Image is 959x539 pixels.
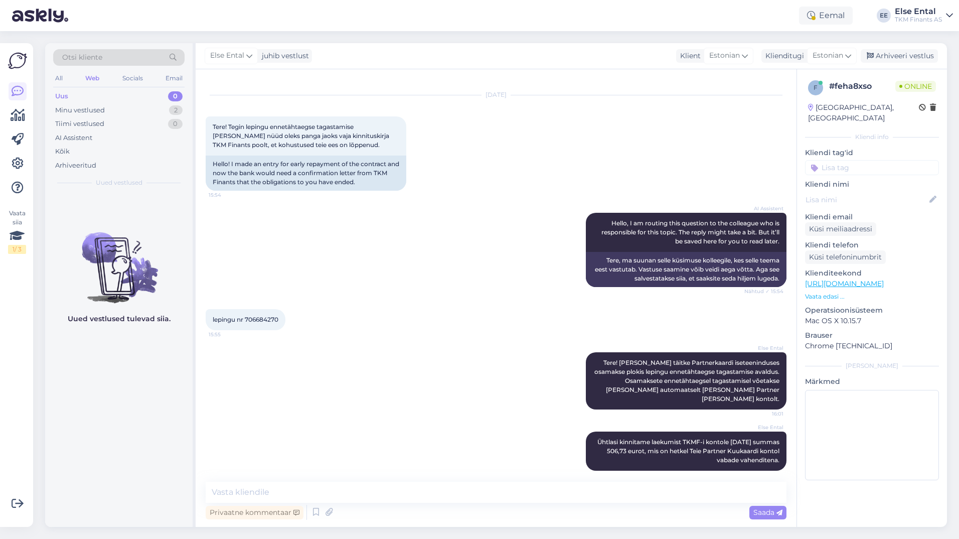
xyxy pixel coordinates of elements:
[601,219,781,245] span: Hello, I am routing this question to the colleague who is responsible for this topic. The reply m...
[206,506,303,519] div: Privaatne kommentaar
[169,105,183,115] div: 2
[805,279,884,288] a: [URL][DOMAIN_NAME]
[805,179,939,190] p: Kliendi nimi
[594,359,781,402] span: Tere! [PERSON_NAME] täitke Partnerkaardi iseteeninduses osamakse plokis lepingu ennetähtaegse tag...
[805,148,939,158] p: Kliendi tag'id
[168,119,183,129] div: 0
[761,51,804,61] div: Klienditugi
[210,50,244,61] span: Else Ental
[209,331,246,338] span: 15:55
[746,471,783,479] span: 16:04
[55,105,105,115] div: Minu vestlused
[8,245,26,254] div: 1 / 3
[746,344,783,352] span: Else Ental
[753,508,782,517] span: Saada
[805,316,939,326] p: Mac OS X 10.15.7
[805,292,939,301] p: Vaata edasi ...
[805,132,939,142] div: Kliendi info
[805,240,939,250] p: Kliendi telefon
[746,205,783,212] span: AI Assistent
[8,51,27,70] img: Askly Logo
[213,123,391,149] span: Tere! Tegin lepingu ennetähtaegse tagastamise [PERSON_NAME] nüüd oleks panga jaoks vaja kinnitusk...
[68,314,171,324] p: Uued vestlused tulevad siia.
[805,160,939,175] input: Lisa tag
[62,52,102,63] span: Otsi kliente
[164,72,185,85] div: Email
[895,8,942,16] div: Else Ental
[55,147,70,157] div: Kõik
[45,214,193,305] img: No chats
[55,161,96,171] div: Arhiveeritud
[55,119,104,129] div: Tiimi vestlused
[709,50,740,61] span: Estonian
[120,72,145,85] div: Socials
[805,305,939,316] p: Operatsioonisüsteem
[805,376,939,387] p: Märkmed
[895,8,953,24] a: Else EntalTKM Finants AS
[55,91,68,101] div: Uus
[55,133,92,143] div: AI Assistent
[8,209,26,254] div: Vaata siia
[258,51,309,61] div: juhib vestlust
[861,49,938,63] div: Arhiveeri vestlus
[586,252,786,287] div: Tere, ma suunan selle küsimuse kolleegile, kes selle teema eest vastutab. Vastuse saamine võib ve...
[53,72,65,85] div: All
[895,16,942,24] div: TKM Finants AS
[805,250,886,264] div: Küsi telefoninumbrit
[213,316,278,323] span: lepingu nr 706684270
[805,222,876,236] div: Küsi meiliaadressi
[813,50,843,61] span: Estonian
[877,9,891,23] div: EE
[829,80,895,92] div: # feha8xso
[799,7,853,25] div: Eemal
[206,156,406,191] div: Hello! I made an entry for early repayment of the contract and now the bank would need a confirma...
[746,410,783,418] span: 16:01
[744,288,783,295] span: Nähtud ✓ 15:54
[746,424,783,431] span: Else Ental
[895,81,936,92] span: Online
[814,84,818,91] span: f
[96,178,142,187] span: Uued vestlused
[805,361,939,370] div: [PERSON_NAME]
[805,212,939,222] p: Kliendi email
[209,191,246,199] span: 15:54
[168,91,183,101] div: 0
[805,341,939,351] p: Chrome [TECHNICAL_ID]
[808,102,919,123] div: [GEOGRAPHIC_DATA], [GEOGRAPHIC_DATA]
[206,90,786,99] div: [DATE]
[805,268,939,279] p: Klienditeekond
[597,438,781,464] span: Ühtlasi kinnitame laekumist TKMF-i kontole [DATE] summas 506,73 eurot, mis on hetkel Teie Partner...
[83,72,101,85] div: Web
[676,51,701,61] div: Klient
[806,194,927,205] input: Lisa nimi
[805,330,939,341] p: Brauser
